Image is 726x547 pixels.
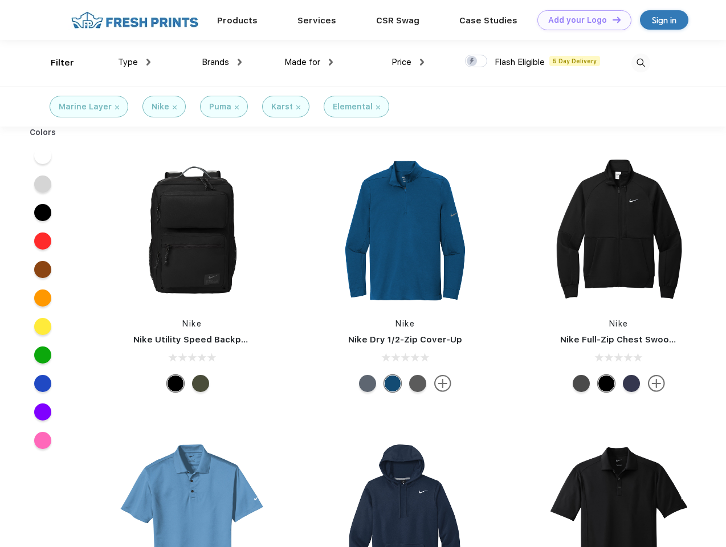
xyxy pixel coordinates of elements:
a: Products [217,15,258,26]
div: Navy Heather [359,375,376,392]
span: Type [118,57,138,67]
div: Colors [21,126,65,138]
img: more.svg [434,375,451,392]
span: Made for [284,57,320,67]
div: Black Heather [409,375,426,392]
img: filter_cancel.svg [173,105,177,109]
img: more.svg [648,375,665,392]
img: dropdown.png [146,59,150,66]
a: Nike Utility Speed Backpack [133,334,256,345]
div: Puma [209,101,231,113]
span: 5 Day Delivery [549,56,600,66]
div: Add your Logo [548,15,607,25]
img: func=resize&h=266 [116,155,268,307]
img: filter_cancel.svg [296,105,300,109]
img: dropdown.png [420,59,424,66]
img: dropdown.png [329,59,333,66]
div: Karst [271,101,293,113]
div: Black [167,375,184,392]
a: Services [297,15,336,26]
div: Midnight Navy [623,375,640,392]
img: func=resize&h=266 [543,155,695,307]
div: Black [598,375,615,392]
a: Sign in [640,10,688,30]
a: CSR Swag [376,15,419,26]
img: dropdown.png [238,59,242,66]
div: Cargo Khaki [192,375,209,392]
img: filter_cancel.svg [235,105,239,109]
div: Filter [51,56,74,70]
img: filter_cancel.svg [376,105,380,109]
div: Gym Blue [384,375,401,392]
a: Nike [395,319,415,328]
div: Elemental [333,101,373,113]
a: Nike Full-Zip Chest Swoosh Jacket [560,334,712,345]
img: desktop_search.svg [631,54,650,72]
span: Brands [202,57,229,67]
img: fo%20logo%202.webp [68,10,202,30]
a: Nike [609,319,629,328]
div: Sign in [652,14,676,27]
div: Anthracite [573,375,590,392]
img: DT [613,17,621,23]
div: Marine Layer [59,101,112,113]
div: Nike [152,101,169,113]
span: Flash Eligible [495,57,545,67]
a: Nike Dry 1/2-Zip Cover-Up [348,334,462,345]
img: func=resize&h=266 [329,155,481,307]
img: filter_cancel.svg [115,105,119,109]
a: Nike [182,319,202,328]
span: Price [391,57,411,67]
